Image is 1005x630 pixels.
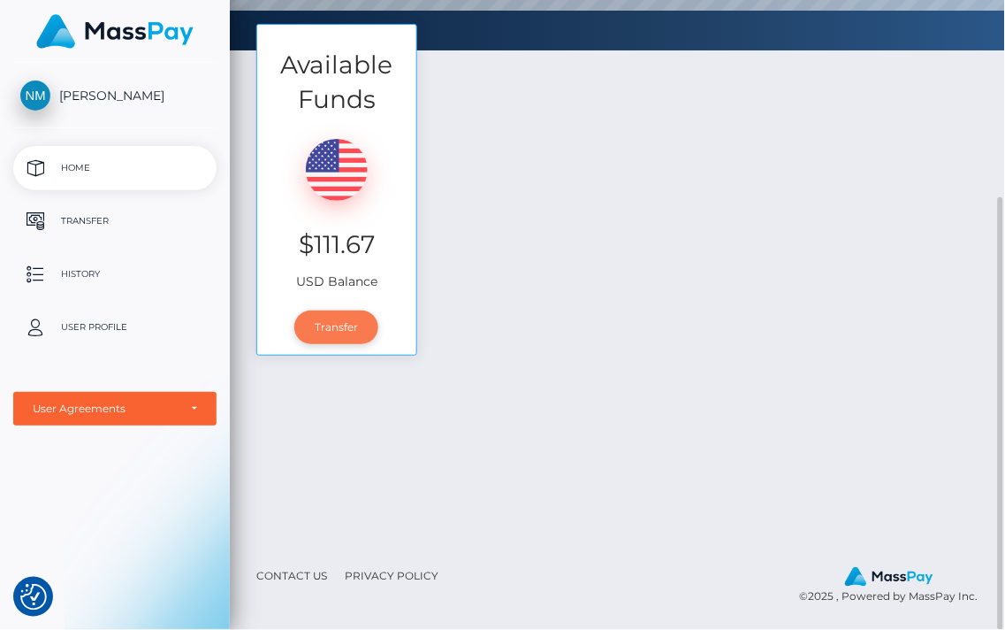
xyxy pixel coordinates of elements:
div: © 2025 , Powered by MassPay Inc. [800,566,992,605]
img: Revisit consent button [20,584,47,611]
div: USD Balance [257,117,416,300]
img: USD.png [306,139,368,201]
div: User Agreements [33,402,178,416]
a: Privacy Policy [338,562,445,589]
p: History [20,261,209,288]
p: User Profile [20,314,209,341]
button: Consent Preferences [20,584,47,611]
p: Transfer [20,208,209,234]
span: [PERSON_NAME] [13,88,217,104]
img: MassPay [36,14,194,49]
a: Transfer [13,199,217,243]
img: MassPay [845,567,933,587]
h3: Available Funds [257,48,416,117]
a: Transfer [294,311,378,344]
a: History [13,252,217,296]
button: User Agreements [13,392,217,426]
a: Home [13,146,217,190]
h3: $111.67 [270,227,403,262]
p: Home [20,155,209,181]
a: Contact Us [249,562,334,589]
a: User Profile [13,305,217,350]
